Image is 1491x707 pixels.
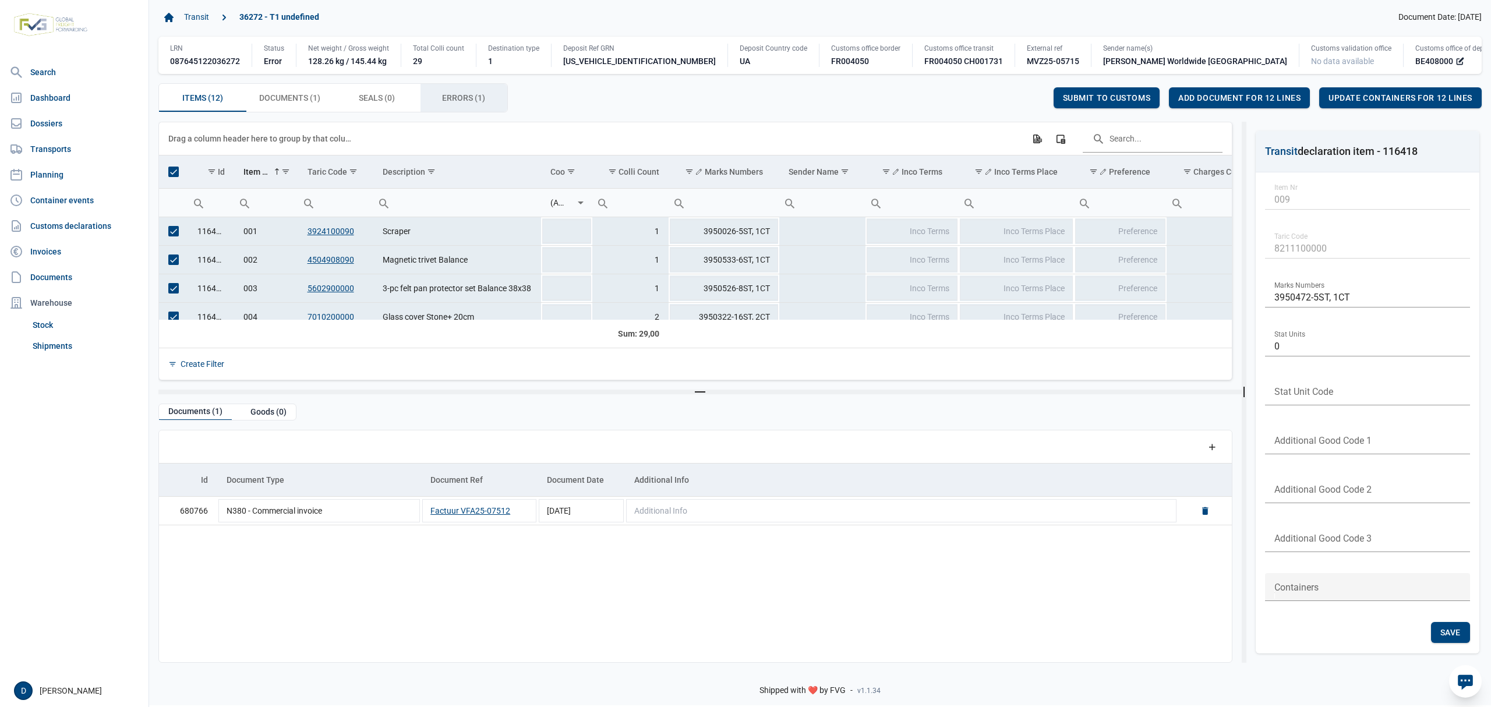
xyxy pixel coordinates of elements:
[168,430,1223,463] div: Data grid toolbar
[1319,87,1482,108] div: Update containers for 12 lines
[373,188,541,217] td: Filter cell
[264,55,284,67] div: Error
[1178,93,1301,102] span: Add document for 12 lines
[1415,55,1453,67] span: BE408000
[1118,284,1157,293] span: Preference
[669,217,780,246] td: 3950026-5ST, 1CT
[865,189,959,217] input: Filter cell
[488,55,539,67] div: 1
[1311,44,1391,53] div: Customs validation office
[831,44,900,53] div: Customs office border
[592,217,669,246] td: 1
[188,245,234,274] td: 116428
[924,44,1003,53] div: Customs office transit
[669,155,780,189] td: Column Marks Numbers
[298,189,374,217] input: Filter cell
[563,44,716,53] div: Deposit Ref GRN
[634,506,687,515] span: Additional Info
[28,335,144,356] a: Shipments
[625,464,1178,497] td: Column Additional Info
[959,155,1074,189] td: Column Inco Terms Place
[1054,87,1160,108] div: Submit to customs
[1311,56,1374,66] span: No data available
[974,167,983,176] span: Show filter options for column 'Inco Terms Place'
[298,188,374,217] td: Filter cell
[373,155,541,189] td: Column Description
[634,475,689,485] div: Additional Info
[1265,143,1418,160] div: declaration item - 116418
[608,167,617,176] span: Show filter options for column 'Colli Count'
[359,91,395,105] span: Seals (0)
[959,188,1074,217] td: Filter cell
[234,188,298,217] td: Filter cell
[234,217,298,246] td: 001
[563,55,716,67] div: [US_VEHICLE_IDENTIFICATION_NUMBER]
[910,255,949,264] span: Inco Terms
[1103,55,1287,67] div: [PERSON_NAME] Worldwide [GEOGRAPHIC_DATA]
[281,167,290,176] span: Show filter options for column 'Item Nr'
[740,55,807,67] div: UA
[5,240,144,263] a: Invoices
[28,314,144,335] a: Stock
[1074,155,1167,189] td: Column Preference
[234,189,298,217] input: Filter cell
[217,464,421,497] td: Column Document Type
[1183,167,1192,176] span: Show filter options for column 'Charges Customs'
[5,137,144,161] a: Transports
[235,8,324,27] a: 36272 - T1 undefined
[442,91,485,105] span: Errors (1)
[740,44,807,53] div: Deposit Country code
[865,155,959,189] td: Column Inco Terms
[779,155,865,189] td: Column Sender Name
[158,390,1242,394] div: Split bar
[5,214,144,238] a: Customs declarations
[170,44,240,53] div: LRN
[669,245,780,274] td: 3950533-6ST, 1CT
[1063,93,1151,102] span: Submit to customs
[1103,44,1287,53] div: Sender name(s)
[264,44,284,53] div: Status
[182,91,223,105] span: Items (12)
[170,55,240,67] div: 087645122036272
[669,274,780,302] td: 3950526-8ST, 1CT
[5,266,144,289] a: Documents
[1202,436,1223,457] div: Add a row
[1027,44,1079,53] div: External ref
[541,155,592,189] td: Column Coo
[308,227,354,236] a: 3924100090
[1004,284,1065,293] span: Inco Terms Place
[592,189,669,217] input: Filter cell
[373,189,541,217] input: Filter cell
[592,302,669,331] td: 2
[383,167,425,176] div: Description
[234,274,298,302] td: 003
[1118,227,1157,236] span: Preference
[188,189,234,217] input: Filter cell
[1193,167,1259,176] div: Charges Customs
[5,291,144,314] div: Warehouse
[1050,128,1071,149] div: Column Chooser
[1167,155,1268,189] td: Column Charges Customs
[1004,312,1065,321] span: Inco Terms Place
[349,167,358,176] span: Show filter options for column 'Taric Code'
[1074,189,1095,217] div: Search box
[1265,145,1298,157] span: Transit
[159,497,217,525] td: 680766
[427,167,436,176] span: Show filter options for column 'Description'
[1329,93,1472,102] span: Update containers for 12 lines
[413,55,464,67] div: 29
[188,274,234,302] td: 116419
[14,681,33,700] button: D
[669,302,780,331] td: 3950322-16ST, 2CT
[217,497,421,525] td: N380 - Commercial invoice
[218,167,225,176] div: Id
[9,9,92,41] img: FVG - Global freight forwarding
[243,167,270,176] div: Item Nr
[373,189,394,217] div: Search box
[831,55,900,67] div: FR004050
[373,274,541,302] td: 3-pc felt pan protector set Balance 38x38
[567,167,575,176] span: Show filter options for column 'Coo'
[882,167,891,176] span: Show filter options for column 'Inco Terms'
[779,189,865,217] input: Filter cell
